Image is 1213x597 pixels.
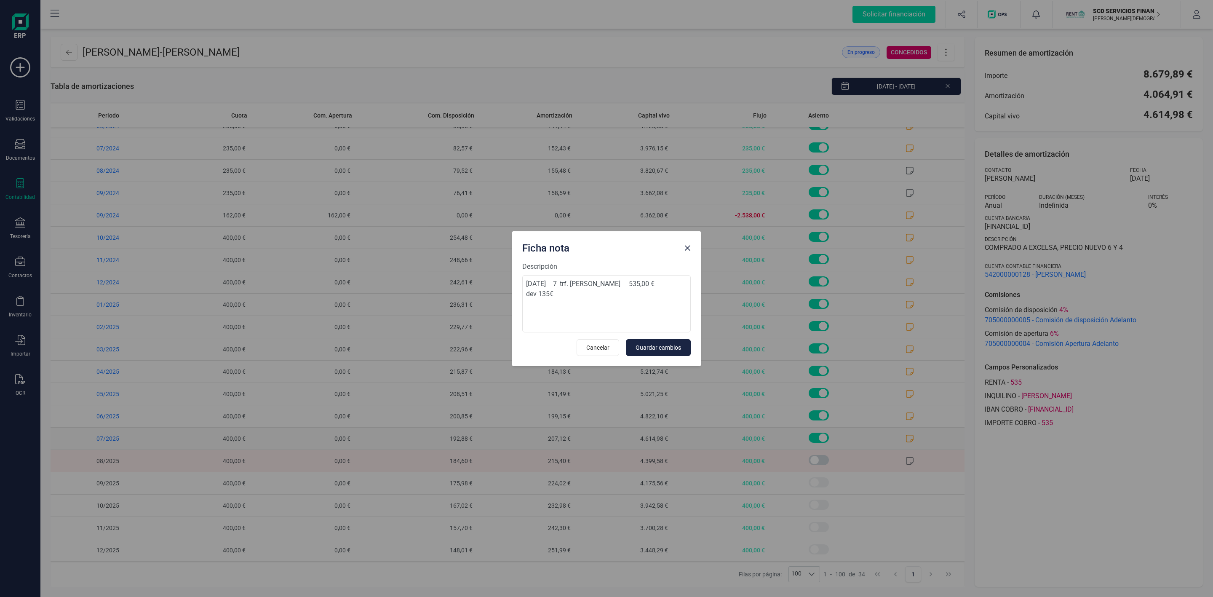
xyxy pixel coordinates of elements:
[636,343,681,352] span: Guardar cambios
[577,339,619,356] button: Cancelar
[519,238,681,255] div: Ficha nota
[681,241,694,255] button: Close
[586,343,609,352] span: Cancelar
[522,275,691,332] textarea: [DATE] 7 trf. [PERSON_NAME] 535,00 € dev 135€
[522,262,691,272] label: Descripción
[626,339,691,356] button: Guardar cambios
